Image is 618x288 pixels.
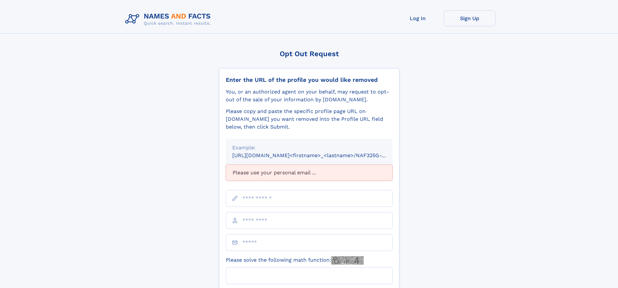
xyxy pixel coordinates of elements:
div: Example: [232,144,386,152]
div: You, or an authorized agent on your behalf, may request to opt-out of the sale of your informatio... [226,88,393,104]
a: Sign Up [444,10,496,26]
a: Log In [392,10,444,26]
small: [URL][DOMAIN_NAME]<firstname>_<lastname>/NAF325G-xxxxxxxx [232,152,405,158]
div: Opt Out Request [219,50,399,58]
label: Please solve the following math function: [226,256,364,265]
div: Please copy and paste the specific profile page URL on [DOMAIN_NAME] you want removed into the Pr... [226,107,393,131]
div: Please use your personal email ... [226,165,393,181]
img: Logo Names and Facts [123,10,216,28]
div: Enter the URL of the profile you would like removed [226,76,393,83]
